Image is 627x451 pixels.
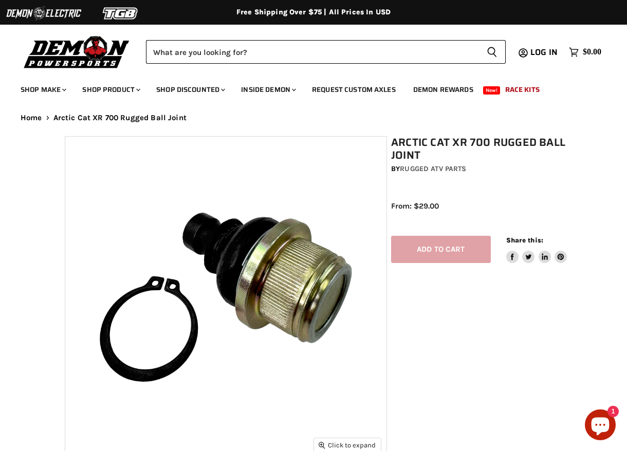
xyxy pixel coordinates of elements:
a: Demon Rewards [405,79,481,100]
ul: Main menu [13,75,599,100]
img: Demon Powersports [21,33,133,70]
span: Share this: [506,236,543,244]
img: Demon Electric Logo 2 [5,4,82,23]
span: From: $29.00 [391,201,439,211]
span: Log in [530,46,558,59]
button: Search [478,40,506,64]
a: Shop Product [75,79,146,100]
a: Request Custom Axles [304,79,403,100]
span: New! [483,86,501,95]
div: by [391,163,567,175]
span: Click to expand [319,441,376,449]
aside: Share this: [506,236,567,263]
a: Race Kits [497,79,547,100]
a: Home [21,114,42,122]
h1: Arctic Cat XR 700 Rugged Ball Joint [391,136,567,162]
img: TGB Logo 2 [82,4,159,23]
span: Arctic Cat XR 700 Rugged Ball Joint [53,114,187,122]
a: Shop Make [13,79,72,100]
a: Inside Demon [233,79,302,100]
input: Search [146,40,478,64]
form: Product [146,40,506,64]
a: Rugged ATV Parts [400,164,466,173]
span: $0.00 [583,47,601,57]
a: $0.00 [564,45,606,60]
a: Log in [526,48,564,57]
inbox-online-store-chat: Shopify online store chat [582,409,619,443]
a: Shop Discounted [149,79,231,100]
